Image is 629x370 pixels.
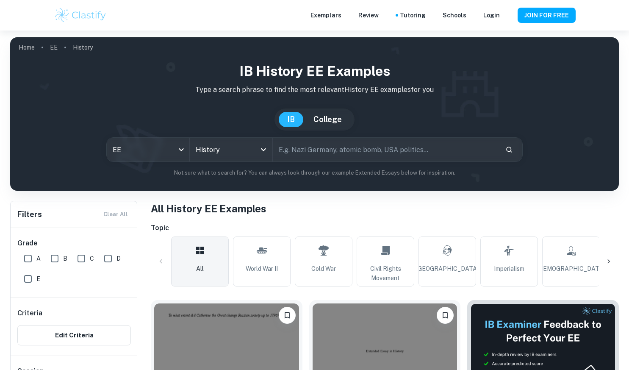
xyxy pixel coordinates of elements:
[90,254,94,263] span: C
[537,264,605,273] span: [DEMOGRAPHIC_DATA]
[416,264,479,273] span: [GEOGRAPHIC_DATA]
[10,37,619,191] img: profile cover
[279,112,303,127] button: IB
[518,8,576,23] button: JOIN FOR FREE
[483,11,500,20] a: Login
[273,138,499,161] input: E.g. Nazi Germany, atomic bomb, USA politics...
[507,13,511,17] button: Help and Feedback
[502,142,516,157] button: Search
[279,307,296,324] button: Please log in to bookmark exemplars
[151,223,619,233] h6: Topic
[258,144,269,156] button: Open
[437,307,454,324] button: Please log in to bookmark exemplars
[107,138,189,161] div: EE
[246,264,278,273] span: World War II
[17,61,612,81] h1: IB History EE examples
[400,11,426,20] a: Tutoring
[360,264,410,283] span: Civil Rights Movement
[310,11,341,20] p: Exemplars
[17,308,42,318] h6: Criteria
[196,264,204,273] span: All
[36,254,41,263] span: A
[443,11,466,20] a: Schools
[116,254,121,263] span: D
[17,169,612,177] p: Not sure what to search for? You can always look through our example Extended Essays below for in...
[305,112,350,127] button: College
[54,7,108,24] img: Clastify logo
[17,325,131,345] button: Edit Criteria
[151,201,619,216] h1: All History EE Examples
[73,43,93,52] p: History
[19,42,35,53] a: Home
[358,11,379,20] p: Review
[36,274,40,284] span: E
[17,238,131,248] h6: Grade
[17,209,42,220] h6: Filters
[311,264,336,273] span: Cold War
[63,254,67,263] span: B
[50,42,58,53] a: EE
[494,264,524,273] span: Imperialism
[17,85,612,95] p: Type a search phrase to find the most relevant History EE examples for you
